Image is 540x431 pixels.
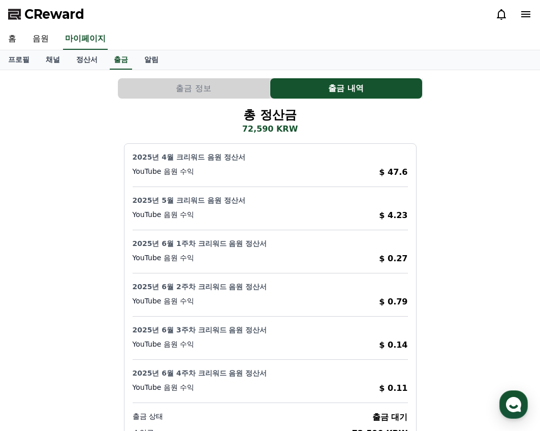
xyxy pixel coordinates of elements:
p: 2025년 6월 2주차 크리워드 음원 정산서 [133,282,408,292]
p: 72,590 KRW [242,123,298,135]
span: 대화 [93,338,105,346]
p: $ 0.27 [379,253,407,265]
span: 홈 [32,337,38,346]
p: YouTube 음원 수익 [133,253,195,265]
p: 출금 대기 [372,411,408,423]
h2: 총 정산금 [242,107,298,123]
span: CReward [24,6,84,22]
p: $ 0.14 [379,339,407,351]
a: 알림 [136,50,167,70]
a: 설정 [131,322,195,348]
p: YouTube 음원 수익 [133,382,195,394]
p: YouTube 음원 수익 [133,296,195,308]
a: 정산서 [68,50,106,70]
p: 2025년 5월 크리워드 음원 정산서 [133,195,408,205]
p: 출금 상태 [133,411,163,423]
a: 대화 [67,322,131,348]
p: $ 47.6 [379,166,407,178]
button: 출금 정보 [118,78,270,99]
a: 출금 내역 [270,78,423,99]
p: 2025년 6월 4주차 크리워드 음원 정산서 [133,368,408,378]
a: 마이페이지 [63,28,108,50]
p: $ 0.79 [379,296,407,308]
p: YouTube 음원 수익 [133,166,195,178]
a: 출금 [110,50,132,70]
a: 홈 [3,322,67,348]
a: 음원 [24,28,57,50]
p: YouTube 음원 수익 [133,209,195,222]
button: 출금 내역 [270,78,422,99]
p: 2025년 6월 3주차 크리워드 음원 정산서 [133,325,408,335]
p: $ 4.23 [379,209,407,222]
p: 2025년 4월 크리워드 음원 정산서 [133,152,408,162]
a: CReward [8,6,84,22]
p: YouTube 음원 수익 [133,339,195,351]
a: 채널 [38,50,68,70]
p: 2025년 6월 1주차 크리워드 음원 정산서 [133,238,408,249]
span: 설정 [157,337,169,346]
p: $ 0.11 [379,382,407,394]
